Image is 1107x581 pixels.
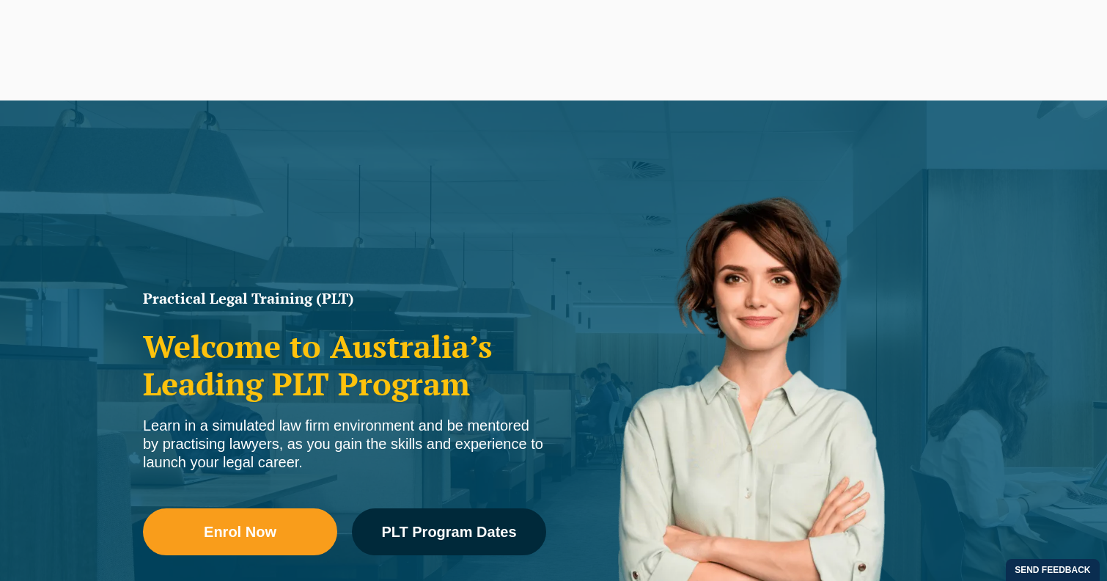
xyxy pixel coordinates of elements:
[381,525,516,539] span: PLT Program Dates
[143,417,546,472] div: Learn in a simulated law firm environment and be mentored by practising lawyers, as you gain the ...
[143,291,546,306] h1: Practical Legal Training (PLT)
[204,525,276,539] span: Enrol Now
[352,508,546,555] a: PLT Program Dates
[143,508,337,555] a: Enrol Now
[143,328,546,402] h2: Welcome to Australia’s Leading PLT Program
